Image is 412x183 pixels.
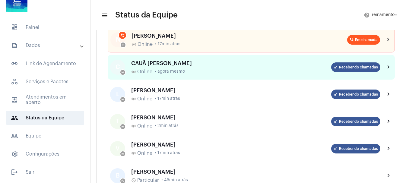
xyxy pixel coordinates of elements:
mat-icon: chevron_right [385,91,392,98]
mat-icon: sidenav icon [101,12,107,19]
mat-icon: do_not_disturb [121,179,124,182]
div: L [110,87,125,102]
div: [PERSON_NAME] [131,169,380,175]
mat-icon: help [364,12,370,18]
div: V [110,141,125,156]
mat-icon: online_prediction [121,71,124,74]
mat-icon: online_prediction [121,152,124,155]
mat-icon: arrow_drop_down [393,12,399,18]
span: • 17min atrás [155,151,180,155]
span: Serviços e Pacotes [6,74,84,89]
mat-icon: chevron_right [385,118,392,125]
mat-icon: chevron_right [385,145,392,152]
span: sidenav icon [11,150,18,158]
div: T [110,114,125,129]
span: Online [137,150,152,156]
mat-icon: call_received [334,92,338,96]
mat-icon: call_received [334,65,338,69]
span: sidenav icon [11,78,18,85]
span: • 45min atrás [161,178,188,182]
span: Treinamento [370,13,395,17]
div: [PERSON_NAME] [131,142,331,148]
div: [PERSON_NAME] [131,115,331,121]
mat-icon: online_prediction [122,43,125,46]
span: • 17min atrás [155,96,180,101]
mat-icon: online_prediction [131,96,136,101]
span: Online [138,42,153,47]
mat-icon: phone_in_talk [120,33,125,37]
div: C [110,60,125,75]
mat-icon: online_prediction [131,124,136,128]
span: Painel [6,20,84,35]
mat-chip: Recebendo chamadas [331,117,380,126]
span: Online [137,96,152,102]
mat-icon: chevron_right [385,172,392,179]
span: Sair [6,165,84,179]
mat-icon: chevron_right [385,36,392,43]
div: N [110,32,125,47]
mat-panel-title: Dados [11,42,81,49]
mat-icon: online_prediction [121,98,124,101]
mat-icon: do_not_disturb [131,178,136,183]
div: [PERSON_NAME] [132,33,347,39]
mat-icon: online_prediction [132,42,136,47]
span: sidenav icon [11,24,18,31]
mat-icon: call_received [334,119,338,124]
mat-icon: chevron_right [385,64,392,71]
mat-chip: Recebendo chamadas [331,62,380,72]
div: [PERSON_NAME] [131,87,331,93]
mat-icon: sidenav icon [11,96,18,103]
mat-chip: Recebendo chamadas [331,90,380,99]
mat-chip: Recebendo chamadas [331,144,380,153]
mat-icon: online_prediction [121,125,124,128]
mat-icon: call_received [334,147,338,151]
button: Treinamento [360,9,402,21]
span: Configurações [6,147,84,161]
span: Online [137,69,152,74]
mat-icon: online_prediction [131,151,136,156]
mat-icon: online_prediction [131,69,136,74]
mat-icon: sidenav icon [11,169,18,176]
span: Atendimentos em aberto [6,93,84,107]
span: Equipe [6,129,84,143]
span: Online [137,123,152,129]
span: Status da Equipe [6,111,84,125]
mat-icon: sidenav icon [11,114,18,121]
span: Status da Equipe [115,10,178,20]
span: • agora mesmo [155,69,185,74]
span: • 2min atrás [155,124,179,128]
mat-icon: phone_in_talk [350,38,354,42]
span: Particular [137,178,159,183]
span: Link de Agendamento [6,56,84,71]
mat-expansion-panel-header: sidenav iconDados [4,38,90,53]
mat-icon: sidenav icon [11,60,18,67]
mat-chip: Em chamada [347,35,380,45]
mat-icon: sidenav icon [11,132,18,140]
div: CAUÃ [PERSON_NAME] [131,60,331,66]
mat-icon: sidenav icon [11,42,18,49]
span: • 17min atrás [155,42,180,46]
